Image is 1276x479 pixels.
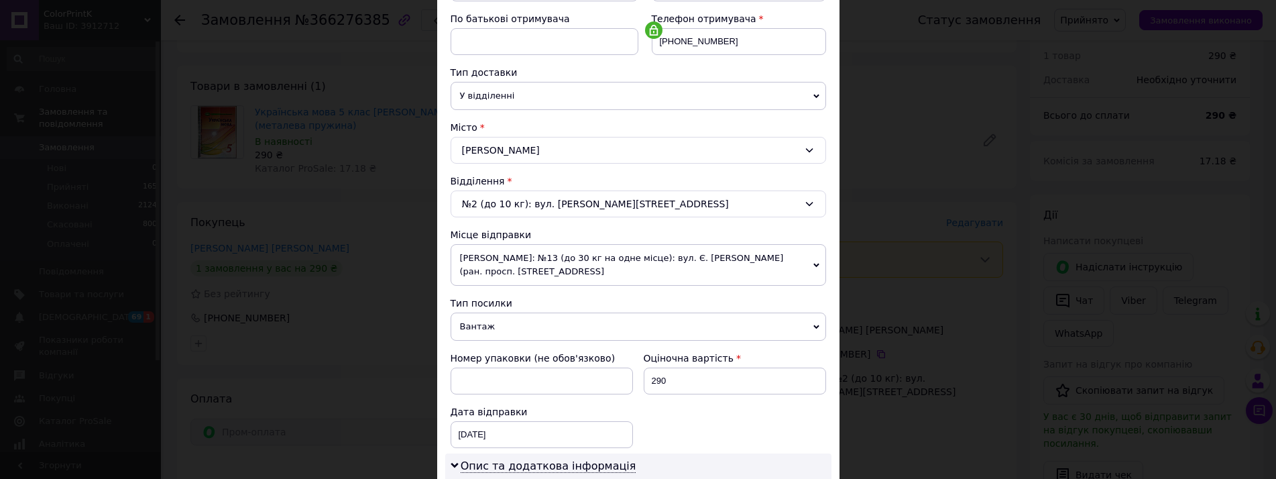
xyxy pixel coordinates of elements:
div: [PERSON_NAME] [451,137,826,164]
div: Дата відправки [451,405,633,419]
span: Місце відправки [451,229,532,240]
span: Опис та додаткова інформація [461,460,636,473]
span: По батькові отримувача [451,13,570,24]
input: +380 [652,28,826,55]
span: [PERSON_NAME]: №13 (до 30 кг на одне місце): вул. Є. [PERSON_NAME] (ран. просп. [STREET_ADDRESS] [451,244,826,286]
span: Телефон отримувача [652,13,756,24]
span: У відділенні [451,82,826,110]
span: Вантаж [451,313,826,341]
span: Тип доставки [451,67,518,78]
div: Відділення [451,174,826,188]
span: Тип посилки [451,298,512,309]
div: Номер упаковки (не обов'язково) [451,352,633,365]
div: Місто [451,121,826,134]
div: Оціночна вартість [644,352,826,365]
div: №2 (до 10 кг): вул. [PERSON_NAME][STREET_ADDRESS] [451,191,826,217]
